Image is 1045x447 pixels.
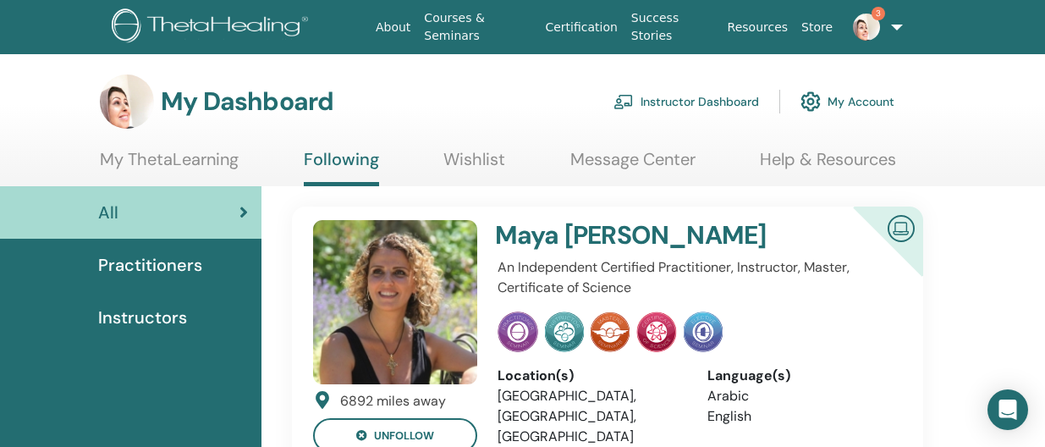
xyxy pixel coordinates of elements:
[872,7,885,20] span: 3
[443,149,505,182] a: Wishlist
[417,3,538,52] a: Courses & Seminars
[98,305,187,330] span: Instructors
[881,208,921,246] img: Certified Online Instructor
[795,12,839,43] a: Store
[498,257,892,298] p: An Independent Certified Practitioner, Instructor, Master, Certificate of Science
[800,87,821,116] img: cog.svg
[760,149,896,182] a: Help & Resources
[826,207,923,304] div: Certified Online Instructor
[498,386,682,447] li: [GEOGRAPHIC_DATA], [GEOGRAPHIC_DATA], [GEOGRAPHIC_DATA]
[707,366,892,386] div: Language(s)
[161,86,333,117] h3: My Dashboard
[340,391,446,411] div: 6892 miles away
[100,74,154,129] img: default.png
[570,149,696,182] a: Message Center
[538,12,624,43] a: Certification
[707,406,892,427] li: English
[613,94,634,109] img: chalkboard-teacher.svg
[624,3,721,52] a: Success Stories
[853,14,880,41] img: default.png
[800,83,894,120] a: My Account
[707,386,892,406] li: Arabic
[313,220,477,384] img: default.png
[369,12,417,43] a: About
[987,389,1028,430] div: Open Intercom Messenger
[613,83,759,120] a: Instructor Dashboard
[98,252,202,278] span: Practitioners
[112,8,314,47] img: logo.png
[721,12,795,43] a: Resources
[304,149,379,186] a: Following
[495,220,825,251] h4: Maya [PERSON_NAME]
[498,366,682,386] div: Location(s)
[100,149,239,182] a: My ThetaLearning
[98,200,118,225] span: All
